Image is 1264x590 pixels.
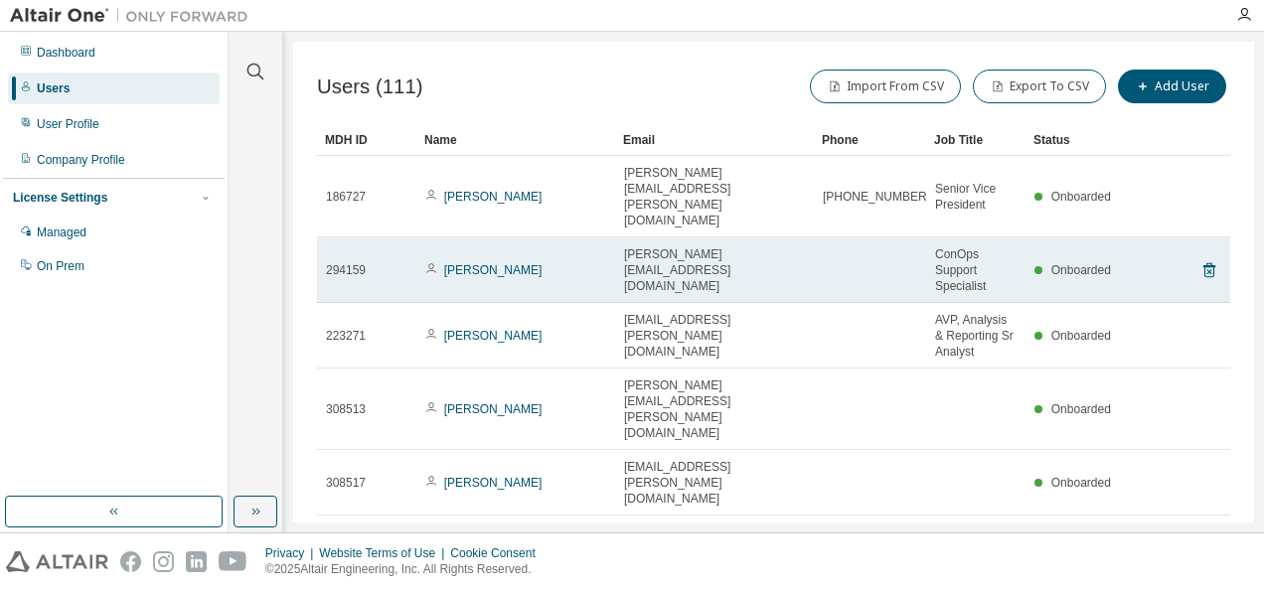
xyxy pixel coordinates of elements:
span: Onboarded [1051,190,1111,204]
img: facebook.svg [120,551,141,572]
span: Onboarded [1051,402,1111,416]
div: Email [623,124,806,156]
div: Name [424,124,607,156]
div: Status [1033,124,1117,156]
span: ConOps Support Specialist [935,246,1017,294]
span: AVP, Analysis & Reporting Sr Analyst [935,312,1017,360]
a: [PERSON_NAME] [444,263,543,277]
div: User Profile [37,116,99,132]
span: Onboarded [1051,263,1111,277]
div: License Settings [13,190,107,206]
img: Altair One [10,6,258,26]
a: [PERSON_NAME] [444,402,543,416]
span: Senior Vice President [935,181,1017,213]
span: [PERSON_NAME][EMAIL_ADDRESS][DOMAIN_NAME] [624,246,805,294]
div: Privacy [265,545,319,561]
span: 308513 [326,401,366,417]
div: Dashboard [37,45,95,61]
span: 308517 [326,475,366,491]
img: instagram.svg [153,551,174,572]
span: [PERSON_NAME][EMAIL_ADDRESS][PERSON_NAME][DOMAIN_NAME] [624,165,805,228]
div: Phone [822,124,918,156]
span: Onboarded [1051,329,1111,343]
span: [PERSON_NAME][EMAIL_ADDRESS][PERSON_NAME][DOMAIN_NAME] [624,377,805,441]
a: [PERSON_NAME] [444,190,543,204]
div: On Prem [37,258,84,274]
span: 186727 [326,189,366,205]
span: [EMAIL_ADDRESS][PERSON_NAME][DOMAIN_NAME] [624,312,805,360]
button: Export To CSV [973,70,1106,103]
div: MDH ID [325,124,408,156]
div: Job Title [934,124,1018,156]
span: 223271 [326,328,366,344]
div: Company Profile [37,152,125,168]
span: Onboarded [1051,476,1111,490]
div: Website Terms of Use [319,545,450,561]
span: 294159 [326,262,366,278]
img: altair_logo.svg [6,551,108,572]
button: Add User [1118,70,1226,103]
div: Managed [37,224,86,240]
img: youtube.svg [219,551,247,572]
p: © 2025 Altair Engineering, Inc. All Rights Reserved. [265,561,548,578]
span: [EMAIL_ADDRESS][PERSON_NAME][DOMAIN_NAME] [624,459,805,507]
div: Cookie Consent [450,545,547,561]
span: Users (111) [317,75,423,98]
button: Import From CSV [810,70,961,103]
span: [PHONE_NUMBER] [823,189,930,205]
a: [PERSON_NAME] [444,329,543,343]
div: Users [37,80,70,96]
img: linkedin.svg [186,551,207,572]
a: [PERSON_NAME] [444,476,543,490]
